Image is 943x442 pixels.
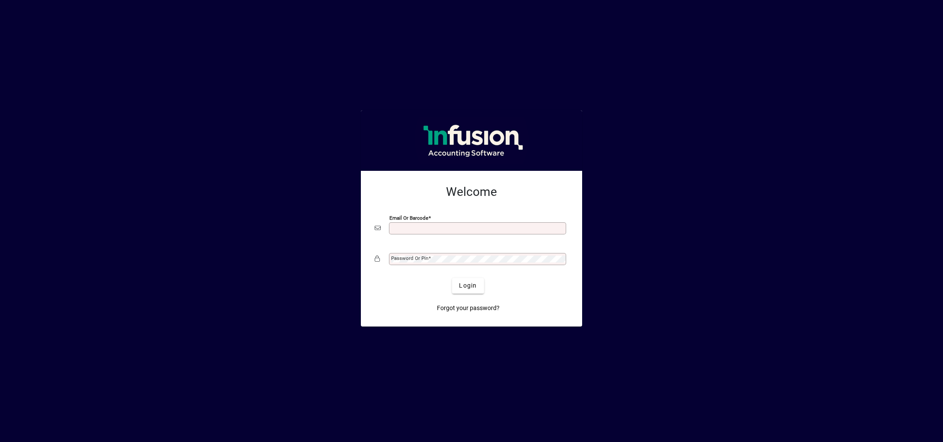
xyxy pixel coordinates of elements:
[433,301,503,316] a: Forgot your password?
[389,215,428,221] mat-label: Email or Barcode
[375,185,568,199] h2: Welcome
[437,304,500,313] span: Forgot your password?
[391,255,428,261] mat-label: Password or Pin
[459,281,477,290] span: Login
[452,278,484,294] button: Login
